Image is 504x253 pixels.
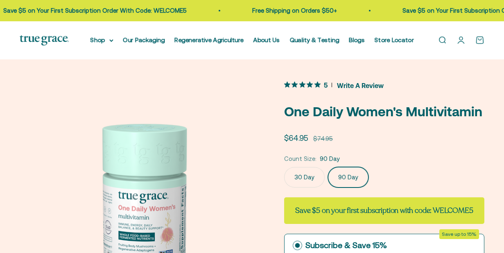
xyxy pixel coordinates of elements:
compare-at-price: $74.95 [313,134,333,144]
p: Save $5 on Your First Subscription Order With Code: WELCOME5 [3,6,187,16]
legend: Count Size: [284,154,316,164]
button: 5 out 5 stars rating in total 4 reviews. Jump to reviews. [284,79,384,91]
a: Regenerative Agriculture [175,36,244,43]
sale-price: $64.95 [284,132,308,144]
a: Free Shipping on Orders $50+ [252,7,337,14]
span: 5 [324,80,328,89]
p: One Daily Women's Multivitamin [284,101,484,122]
a: Our Packaging [123,36,165,43]
a: About Us [253,36,280,43]
span: 90 Day [320,154,340,164]
strong: Save $5 on your first subscription with code: WELCOME5 [295,206,473,215]
a: Blogs [349,36,365,43]
a: Quality & Testing [290,36,339,43]
span: Write A Review [337,79,384,91]
a: Store Locator [375,36,414,43]
summary: Shop [90,35,113,45]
